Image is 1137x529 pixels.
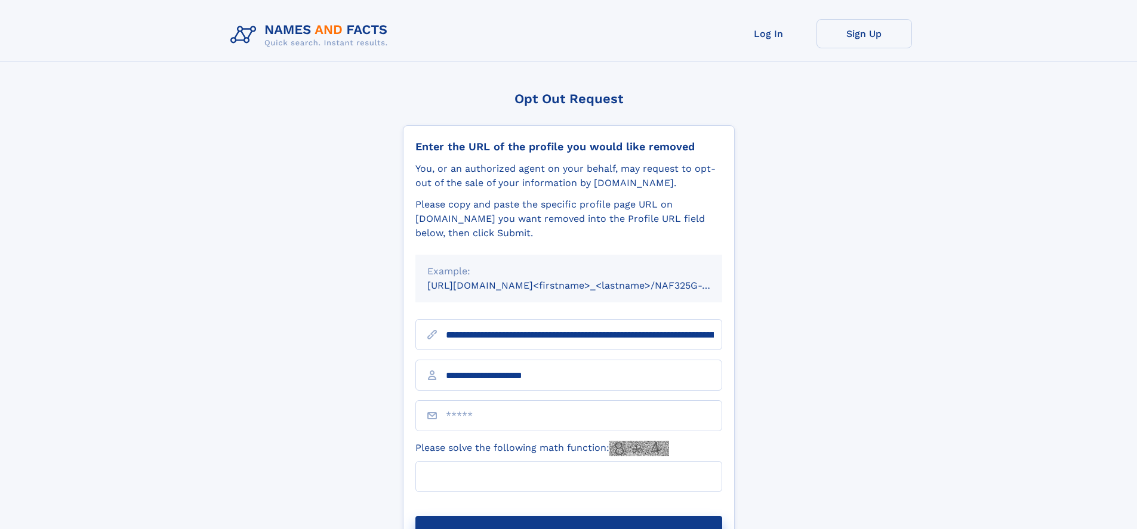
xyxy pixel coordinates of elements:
[403,91,735,106] div: Opt Out Request
[415,140,722,153] div: Enter the URL of the profile you would like removed
[816,19,912,48] a: Sign Up
[415,441,669,456] label: Please solve the following math function:
[721,19,816,48] a: Log In
[427,280,745,291] small: [URL][DOMAIN_NAME]<firstname>_<lastname>/NAF325G-xxxxxxxx
[226,19,398,51] img: Logo Names and Facts
[427,264,710,279] div: Example:
[415,197,722,240] div: Please copy and paste the specific profile page URL on [DOMAIN_NAME] you want removed into the Pr...
[415,162,722,190] div: You, or an authorized agent on your behalf, may request to opt-out of the sale of your informatio...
